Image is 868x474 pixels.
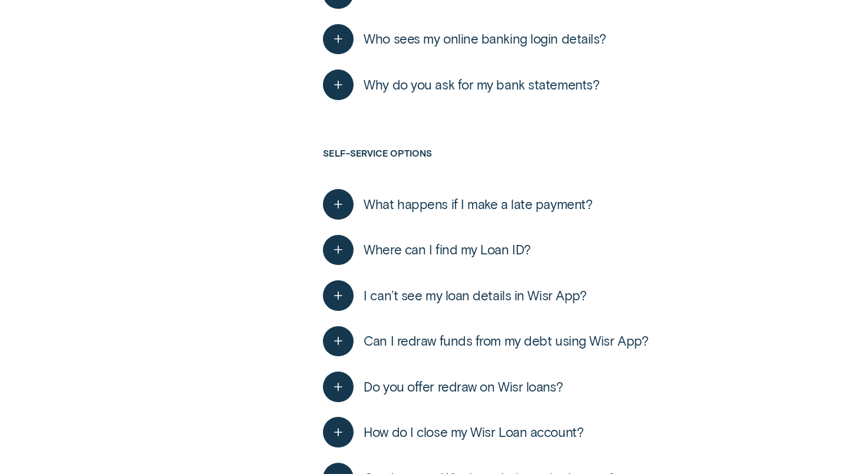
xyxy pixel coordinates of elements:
[364,196,592,213] span: What happens if I make a late payment?
[323,326,648,357] button: Can I redraw funds from my debt using Wisr App?
[364,31,606,47] span: Who sees my online banking login details?
[364,241,530,258] span: Where can I find my Loan ID?
[364,379,563,395] span: Do you offer redraw on Wisr loans?
[323,280,586,311] button: I can’t see my loan details in Wisr App?
[323,235,530,266] button: Where can I find my Loan ID?
[323,189,592,220] button: What happens if I make a late payment?
[364,333,648,349] span: Can I redraw funds from my debt using Wisr App?
[323,372,563,402] button: Do you offer redraw on Wisr loans?
[323,148,776,181] h3: Self-service options
[323,69,599,100] button: Why do you ask for my bank statements?
[364,424,583,440] span: How do I close my Wisr Loan account?
[323,417,583,448] button: How do I close my Wisr Loan account?
[364,77,599,93] span: Why do you ask for my bank statements?
[323,24,606,55] button: Who sees my online banking login details?
[364,287,586,304] span: I can’t see my loan details in Wisr App?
